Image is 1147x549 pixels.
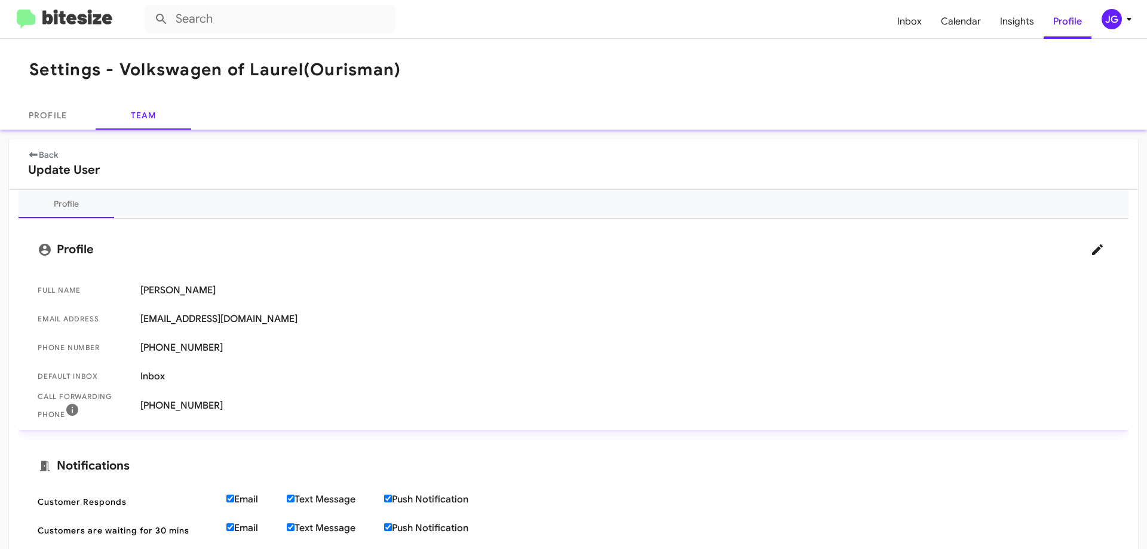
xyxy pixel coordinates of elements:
label: Email [226,493,287,505]
h1: Settings - Volkswagen of Laurel [29,60,401,79]
div: Profile [54,198,79,210]
h2: Update User [28,161,1119,180]
label: Text Message [287,522,384,534]
input: Text Message [287,495,295,502]
a: Calendar [931,4,990,39]
span: [PHONE_NUMBER] [140,400,1109,412]
span: Customer Responds [38,496,217,508]
label: Push Notification [384,522,497,534]
a: Insights [990,4,1044,39]
input: Push Notification [384,523,392,531]
span: (Ourisman) [303,59,401,80]
a: Team [96,101,191,130]
span: [PERSON_NAME] [140,284,1109,296]
input: Email [226,523,234,531]
span: [PHONE_NUMBER] [140,342,1109,354]
span: [EMAIL_ADDRESS][DOMAIN_NAME] [140,313,1109,325]
span: Inbox [140,370,1109,382]
span: Call Forwarding Phone [38,391,131,421]
a: Profile [1044,4,1091,39]
label: Email [226,522,287,534]
mat-card-title: Notifications [38,459,1109,473]
a: Back [28,149,58,160]
span: Customers are waiting for 30 mins [38,525,217,536]
input: Push Notification [384,495,392,502]
input: Text Message [287,523,295,531]
span: Full Name [38,284,131,296]
mat-card-title: Profile [38,238,1109,262]
a: Inbox [888,4,931,39]
label: Text Message [287,493,384,505]
label: Push Notification [384,493,497,505]
span: Phone number [38,342,131,354]
input: Search [145,5,395,33]
button: JG [1091,9,1134,29]
input: Email [226,495,234,502]
div: JG [1102,9,1122,29]
span: Email Address [38,313,131,325]
span: Default Inbox [38,370,131,382]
